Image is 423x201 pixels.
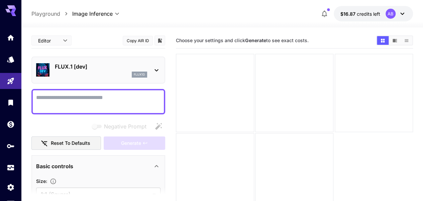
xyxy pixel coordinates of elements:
button: Show media in grid view [377,36,389,45]
button: Add to library [157,36,163,44]
div: Settings [7,183,15,191]
button: Show media in list view [401,36,412,45]
div: Library [7,98,15,107]
div: API Keys [7,142,15,150]
div: AB [386,9,396,19]
span: Negative prompts are not compatible with the selected model. [91,122,152,130]
b: Generate [245,37,266,43]
span: Size : [36,178,47,184]
div: Wallet [7,120,15,128]
div: $16.86947 [340,10,380,17]
div: Show media in grid viewShow media in video viewShow media in list view [376,35,413,45]
span: Choose your settings and click to see exact costs. [176,37,309,43]
div: Basic controls [36,158,161,174]
p: Basic controls [36,162,73,170]
button: Show media in video view [389,36,401,45]
span: credits left [357,11,380,17]
div: FLUX.1 [dev]flux1d [36,60,161,80]
button: Copy AIR ID [123,36,153,45]
button: Reset to defaults [31,136,101,150]
div: Home [7,33,15,42]
nav: breadcrumb [31,10,72,18]
span: Editor [38,37,59,44]
span: Negative Prompt [104,122,146,130]
div: Models [7,55,15,64]
p: FLUX.1 [dev] [55,63,147,71]
span: Image Inference [72,10,113,18]
a: Playground [31,10,60,18]
p: flux1d [134,72,145,77]
div: Playground [7,77,15,85]
div: Usage [7,164,15,172]
span: $16.87 [340,11,357,17]
button: Adjust the dimensions of the generated image by specifying its width and height in pixels, or sel... [47,178,59,185]
button: $16.86947AB [334,6,413,21]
